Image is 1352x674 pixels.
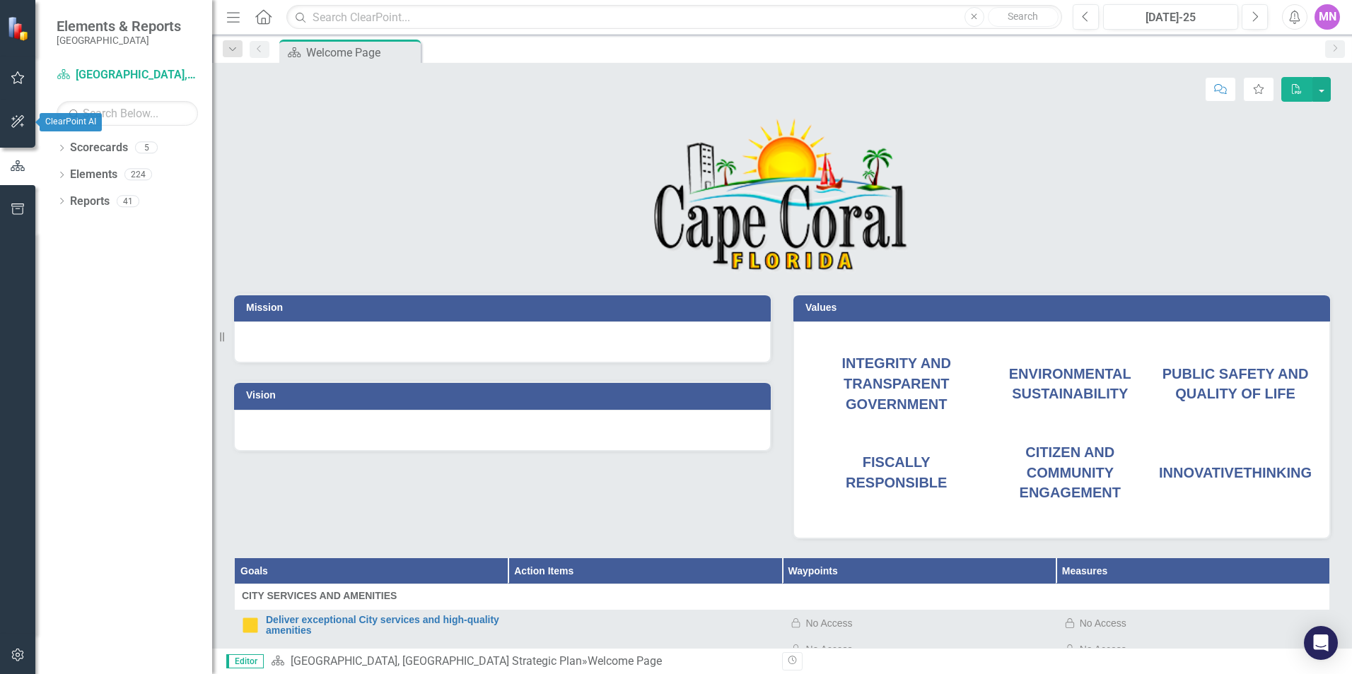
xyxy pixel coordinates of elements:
[1020,485,1121,500] span: ENGAGEMENT
[117,195,139,207] div: 41
[846,454,947,490] span: FISCALLY RESPONSIBLE
[805,302,1323,313] h3: Values
[1009,366,1131,402] span: ENVIRONMENTAL SUSTAINABILITY
[1103,4,1238,30] button: [DATE]-25
[266,615,501,637] a: Deliver exceptional City services and high-quality amenities
[57,67,198,83] a: [GEOGRAPHIC_DATA], [GEOGRAPHIC_DATA] Strategic Plan
[57,18,181,35] span: Elements & Reports
[291,654,582,668] a: [GEOGRAPHIC_DATA], [GEOGRAPHIC_DATA] Strategic Plan
[1159,465,1312,480] span: INNOVATIVE
[1025,444,1114,480] span: CITIZEN AND COMMUNITY
[306,44,417,61] div: Welcome Page
[246,390,764,401] h3: Vision
[653,117,911,275] img: Cape Coral, FL -- Logo
[246,302,764,313] h3: Mission
[57,101,198,126] input: Search Below...
[988,7,1059,27] button: Search
[1162,366,1309,402] span: PUBLIC SAFETY AND QUALITY OF LIFE
[70,194,110,210] a: Reports
[135,142,158,154] div: 5
[1080,616,1126,630] div: No Access
[1315,4,1340,30] button: MN
[805,642,852,656] div: No Access
[242,617,259,634] img: In Progress or Needs Work
[286,5,1062,30] input: Search ClearPoint...
[124,169,152,181] div: 224
[226,654,264,668] span: Editor
[1243,465,1312,480] span: THINKING
[1108,9,1233,26] div: [DATE]-25
[57,35,181,46] small: [GEOGRAPHIC_DATA]
[242,589,1322,603] span: CITY SERVICES AND AMENITIES
[70,140,128,156] a: Scorecards
[1080,642,1126,656] div: No Access
[1008,11,1038,22] span: Search
[842,355,951,411] span: INTEGRITY AND TRANSPARENT GOVERNMENT
[1304,626,1338,660] div: Open Intercom Messenger
[588,654,662,668] div: Welcome Page
[70,167,117,183] a: Elements
[271,654,771,670] div: »
[235,584,1330,610] td: Double-Click to Edit
[7,16,32,41] img: ClearPoint Strategy
[40,113,102,131] div: ClearPoint AI
[805,616,852,630] div: No Access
